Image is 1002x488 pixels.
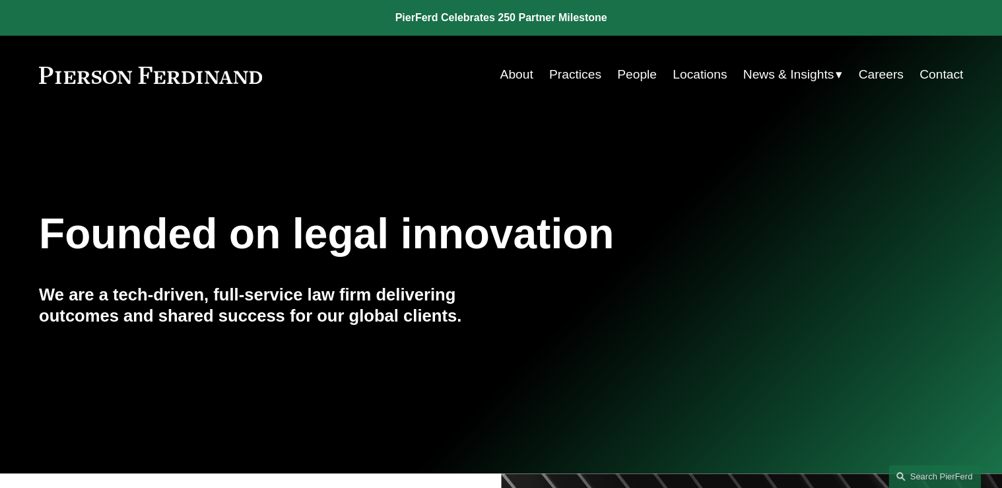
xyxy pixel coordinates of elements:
a: Search this site [888,465,981,488]
a: Careers [858,62,903,87]
h1: Founded on legal innovation [39,210,809,258]
h4: We are a tech-driven, full-service law firm delivering outcomes and shared success for our global... [39,284,501,327]
span: News & Insights [743,63,834,87]
a: Locations [673,62,727,87]
a: folder dropdown [743,62,842,87]
a: Practices [549,62,601,87]
a: About [500,62,533,87]
a: People [617,62,657,87]
a: Contact [919,62,963,87]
